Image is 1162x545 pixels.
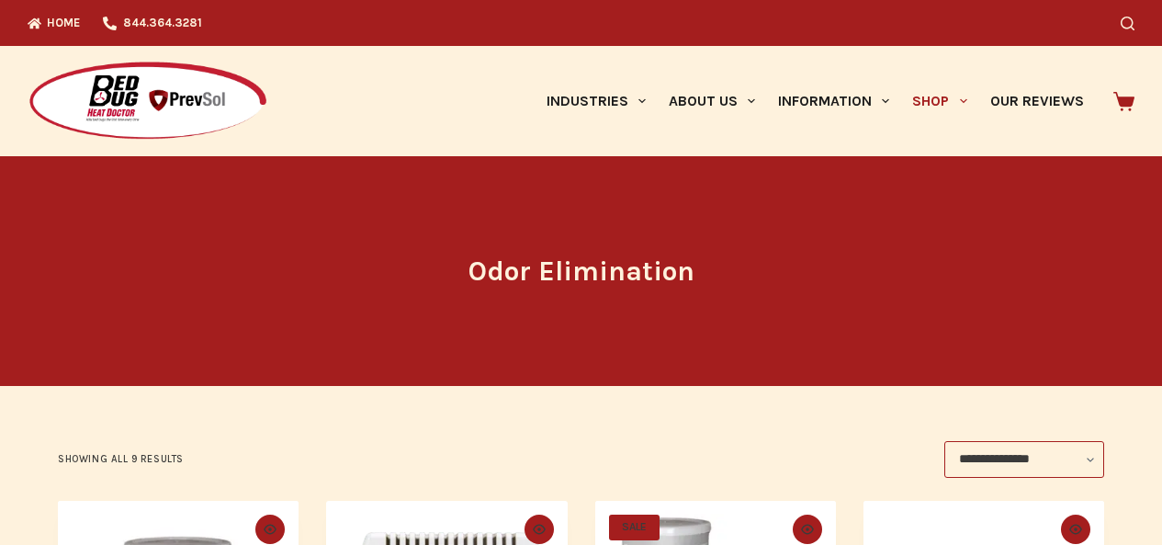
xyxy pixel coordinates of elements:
[1061,515,1090,544] button: Quick view toggle
[657,46,766,156] a: About Us
[793,515,822,544] button: Quick view toggle
[525,515,554,544] button: Quick view toggle
[978,46,1095,156] a: Our Reviews
[767,46,901,156] a: Information
[535,46,1095,156] nav: Primary
[1121,17,1134,30] button: Search
[535,46,657,156] a: Industries
[237,251,926,292] h1: Odor Elimination
[944,441,1104,478] select: Shop order
[28,61,268,142] img: Prevsol/Bed Bug Heat Doctor
[901,46,978,156] a: Shop
[609,515,660,540] span: SALE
